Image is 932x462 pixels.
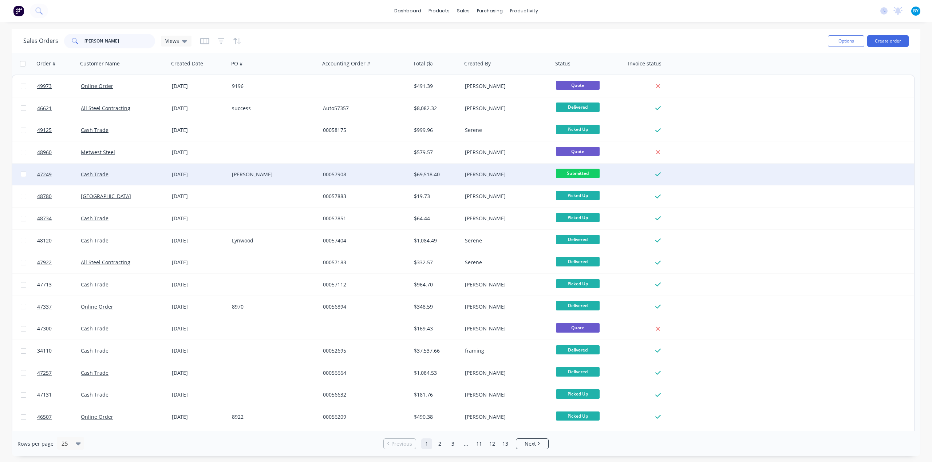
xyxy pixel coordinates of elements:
[380,438,552,449] ul: Pagination
[322,60,370,67] div: Accounting Order #
[37,362,81,384] a: 47257
[414,303,457,310] div: $348.59
[84,34,155,48] input: Search...
[391,5,425,16] a: dashboard
[556,323,600,332] span: Quote
[232,171,313,178] div: [PERSON_NAME]
[81,237,108,244] a: Cash Trade
[434,438,445,449] a: Page 2
[525,440,536,447] span: Next
[172,347,226,354] div: [DATE]
[37,428,81,450] a: 44248
[506,5,542,16] div: productivity
[81,259,130,266] a: All Steel Contracting
[81,126,108,133] a: Cash Trade
[172,369,226,377] div: [DATE]
[172,413,226,421] div: [DATE]
[465,126,546,134] div: Serene
[555,60,570,67] div: Status
[414,281,457,288] div: $964.70
[556,411,600,421] span: Picked Up
[37,126,52,134] span: 49125
[172,149,226,156] div: [DATE]
[474,438,485,449] a: Page 11
[465,369,546,377] div: [PERSON_NAME]
[323,237,404,244] div: 00057404
[556,213,600,222] span: Picked Up
[453,5,473,16] div: sales
[165,37,179,45] span: Views
[172,105,226,112] div: [DATE]
[232,237,313,244] div: Lynwood
[465,347,546,354] div: framing
[323,347,404,354] div: 00052695
[556,191,600,200] span: Picked Up
[37,230,81,252] a: 48120
[232,303,313,310] div: 8970
[465,149,546,156] div: [PERSON_NAME]
[465,215,546,222] div: [PERSON_NAME]
[556,103,600,112] span: Delivered
[414,391,457,398] div: $181.76
[556,279,600,288] span: Picked Up
[465,413,546,421] div: [PERSON_NAME]
[556,81,600,90] span: Quote
[414,149,457,156] div: $579.57
[37,274,81,296] a: 47713
[323,369,404,377] div: 00056664
[414,215,457,222] div: $64.44
[37,318,81,340] a: 47300
[465,281,546,288] div: [PERSON_NAME]
[828,35,864,47] button: Options
[37,141,81,163] a: 48960
[323,413,404,421] div: 00056209
[37,296,81,318] a: 47337
[172,83,226,90] div: [DATE]
[556,125,600,134] span: Picked Up
[37,252,81,273] a: 47922
[37,259,52,266] span: 47922
[867,35,909,47] button: Create order
[465,83,546,90] div: [PERSON_NAME]
[487,438,498,449] a: Page 12
[465,237,546,244] div: Serene
[913,8,919,14] span: BY
[172,215,226,222] div: [DATE]
[37,340,81,362] a: 34110
[172,259,226,266] div: [DATE]
[37,149,52,156] span: 48960
[413,60,433,67] div: Total ($)
[81,391,108,398] a: Cash Trade
[323,259,404,266] div: 00057183
[465,303,546,310] div: [PERSON_NAME]
[414,325,457,332] div: $169.43
[323,193,404,200] div: 00057883
[391,440,412,447] span: Previous
[37,406,81,428] a: 46507
[414,105,457,112] div: $8,082.32
[80,60,120,67] div: Customer Name
[172,126,226,134] div: [DATE]
[414,413,457,421] div: $490.38
[473,5,506,16] div: purchasing
[37,391,52,398] span: 47131
[172,237,226,244] div: [DATE]
[556,235,600,244] span: Delivered
[81,149,115,156] a: Metwest Steel
[465,391,546,398] div: [PERSON_NAME]
[464,60,491,67] div: Created By
[556,345,600,354] span: Delivered
[232,83,313,90] div: 9196
[628,60,662,67] div: Invoice status
[323,105,404,112] div: Auto57357
[37,97,81,119] a: 46621
[516,440,548,447] a: Next page
[172,303,226,310] div: [DATE]
[81,413,113,420] a: Online Order
[465,105,546,112] div: [PERSON_NAME]
[81,171,108,178] a: Cash Trade
[81,193,131,200] a: [GEOGRAPHIC_DATA]
[414,347,457,354] div: $37,537.66
[172,193,226,200] div: [DATE]
[171,60,203,67] div: Created Date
